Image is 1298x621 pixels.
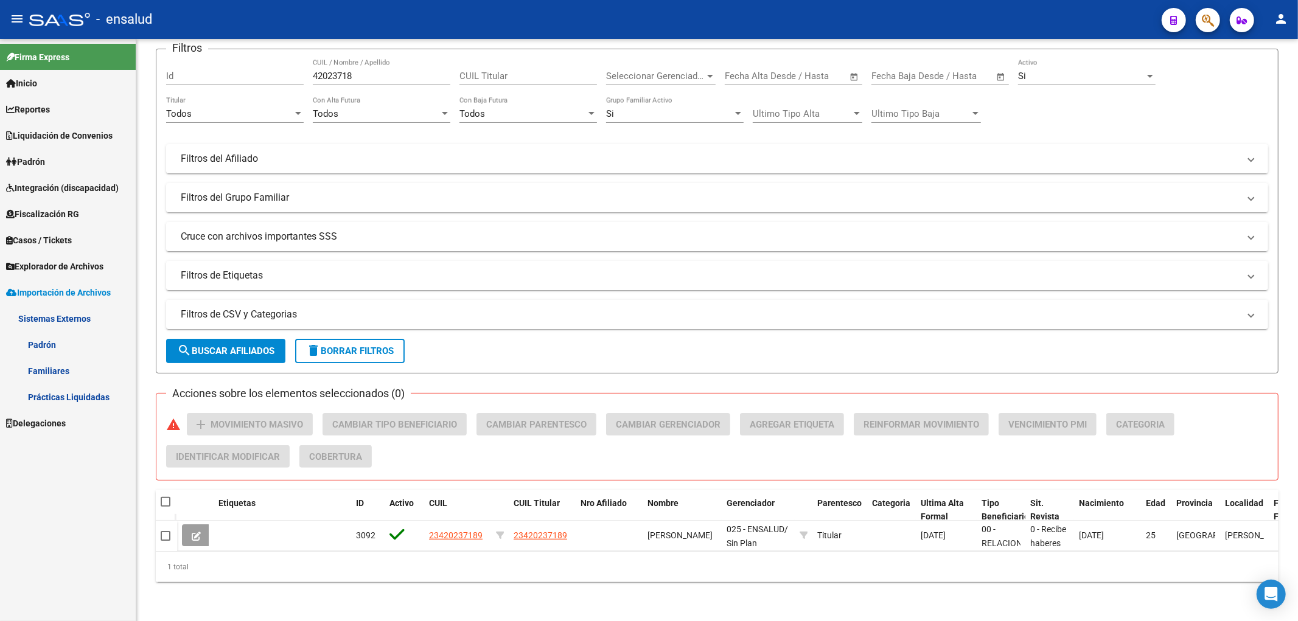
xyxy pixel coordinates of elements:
span: 0 - Recibe haberes regularmente [1030,524,1081,562]
mat-expansion-panel-header: Filtros de CSV y Categorias [166,300,1268,329]
div: 1 total [156,552,1279,582]
mat-icon: person [1274,12,1288,26]
span: 23420237189 [429,530,483,540]
button: Open calendar [848,70,862,84]
span: Firma Express [6,50,69,64]
mat-panel-title: Cruce con archivos importantes SSS [181,230,1239,243]
span: [PERSON_NAME] [647,530,713,540]
datatable-header-cell: Provincia [1171,490,1220,530]
mat-panel-title: Filtros de CSV y Categorias [181,308,1239,321]
mat-panel-title: Filtros del Afiliado [181,152,1239,165]
h3: Acciones sobre los elementos seleccionados (0) [166,385,411,402]
mat-expansion-panel-header: Filtros de Etiquetas [166,261,1268,290]
span: Cambiar Tipo Beneficiario [332,419,457,430]
span: Gerenciador [727,498,775,508]
datatable-header-cell: CUIL Titular [509,490,576,530]
button: Categoria [1106,413,1174,435]
span: Reinformar Movimiento [864,419,979,430]
mat-icon: search [177,343,192,358]
button: Reinformar Movimiento [854,413,989,435]
datatable-header-cell: Localidad [1220,490,1269,530]
mat-icon: warning [166,417,181,432]
mat-expansion-panel-header: Cruce con archivos importantes SSS [166,222,1268,251]
datatable-header-cell: Tipo Beneficiario [977,490,1025,530]
span: Titular [817,530,842,540]
span: Activo [389,498,414,508]
span: Delegaciones [6,417,66,430]
button: Borrar Filtros [295,339,405,363]
span: Identificar Modificar [176,451,280,462]
datatable-header-cell: ID [351,490,385,530]
span: Sit. Revista [1030,498,1059,522]
span: Categoria [1116,419,1165,430]
span: 3092 [356,530,375,540]
button: Agregar Etiqueta [740,413,844,435]
button: Cambiar Gerenciador [606,413,730,435]
span: [PERSON_NAME] [1225,530,1290,540]
span: Reportes [6,103,50,116]
span: Tipo Beneficiario [982,498,1029,522]
button: Cambiar Parentesco [476,413,596,435]
datatable-header-cell: Parentesco [812,490,867,530]
datatable-header-cell: Sit. Revista [1025,490,1074,530]
span: Casos / Tickets [6,234,72,247]
button: Buscar Afiliados [166,339,285,363]
button: Open calendar [994,70,1008,84]
datatable-header-cell: Ultima Alta Formal [916,490,977,530]
button: Movimiento Masivo [187,413,313,435]
span: Integración (discapacidad) [6,181,119,195]
input: Fecha fin [785,71,844,82]
span: Etiquetas [218,498,256,508]
span: - ensalud [96,6,152,33]
span: 25 [1146,530,1156,540]
button: Vencimiento PMI [999,413,1097,435]
span: Ultimo Tipo Alta [753,108,851,119]
span: Fiscalización RG [6,207,79,221]
span: Todos [313,108,338,119]
span: Ultimo Tipo Baja [871,108,970,119]
span: [DATE] [1079,530,1104,540]
span: Buscar Afiliados [177,345,274,356]
div: Open Intercom Messenger [1257,580,1286,609]
span: [GEOGRAPHIC_DATA] [1176,530,1258,540]
span: Explorador de Archivos [6,260,103,273]
span: ID [356,498,364,508]
button: Cambiar Tipo Beneficiario [323,413,467,435]
mat-expansion-panel-header: Filtros del Afiliado [166,144,1268,173]
mat-panel-title: Filtros de Etiquetas [181,269,1239,282]
span: Inicio [6,77,37,90]
datatable-header-cell: Edad [1141,490,1171,530]
datatable-header-cell: Nacimiento [1074,490,1141,530]
span: Nacimiento [1079,498,1124,508]
span: Localidad [1225,498,1263,508]
datatable-header-cell: Categoria [867,490,916,530]
input: Fecha inicio [871,71,921,82]
span: CUIL Titular [514,498,560,508]
datatable-header-cell: CUIL [424,490,491,530]
span: Movimiento Masivo [211,419,303,430]
button: Identificar Modificar [166,445,290,468]
span: CUIL [429,498,447,508]
span: Todos [166,108,192,119]
span: Padrón [6,155,45,168]
span: Cambiar Parentesco [486,419,587,430]
span: 00 - RELACION DE DEPENDENCIA [982,524,1038,575]
input: Fecha inicio [725,71,774,82]
span: Parentesco [817,498,862,508]
button: Cobertura [299,445,372,468]
mat-panel-title: Filtros del Grupo Familiar [181,191,1239,204]
span: Importación de Archivos [6,286,111,299]
span: Ultima Alta Formal [921,498,964,522]
span: Liquidación de Convenios [6,129,113,142]
div: [DATE] [921,529,972,543]
input: Fecha fin [932,71,991,82]
span: Seleccionar Gerenciador [606,71,705,82]
datatable-header-cell: Gerenciador [722,490,795,530]
span: Cobertura [309,451,362,462]
span: Nombre [647,498,679,508]
span: Agregar Etiqueta [750,419,834,430]
span: Nro Afiliado [581,498,627,508]
span: 23420237189 [514,530,567,540]
span: Todos [459,108,485,119]
span: Provincia [1176,498,1213,508]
